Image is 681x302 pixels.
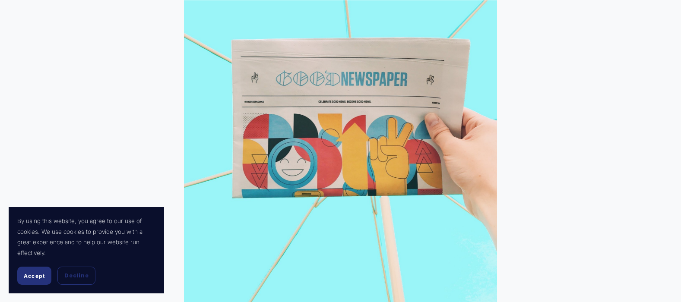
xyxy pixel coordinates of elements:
span: Accept [24,273,45,279]
section: Cookie banner [9,207,164,293]
span: Decline [64,272,89,280]
button: Decline [57,267,95,285]
button: Accept [17,267,51,285]
p: By using this website, you agree to our use of cookies. We use cookies to provide you with a grea... [17,216,155,258]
